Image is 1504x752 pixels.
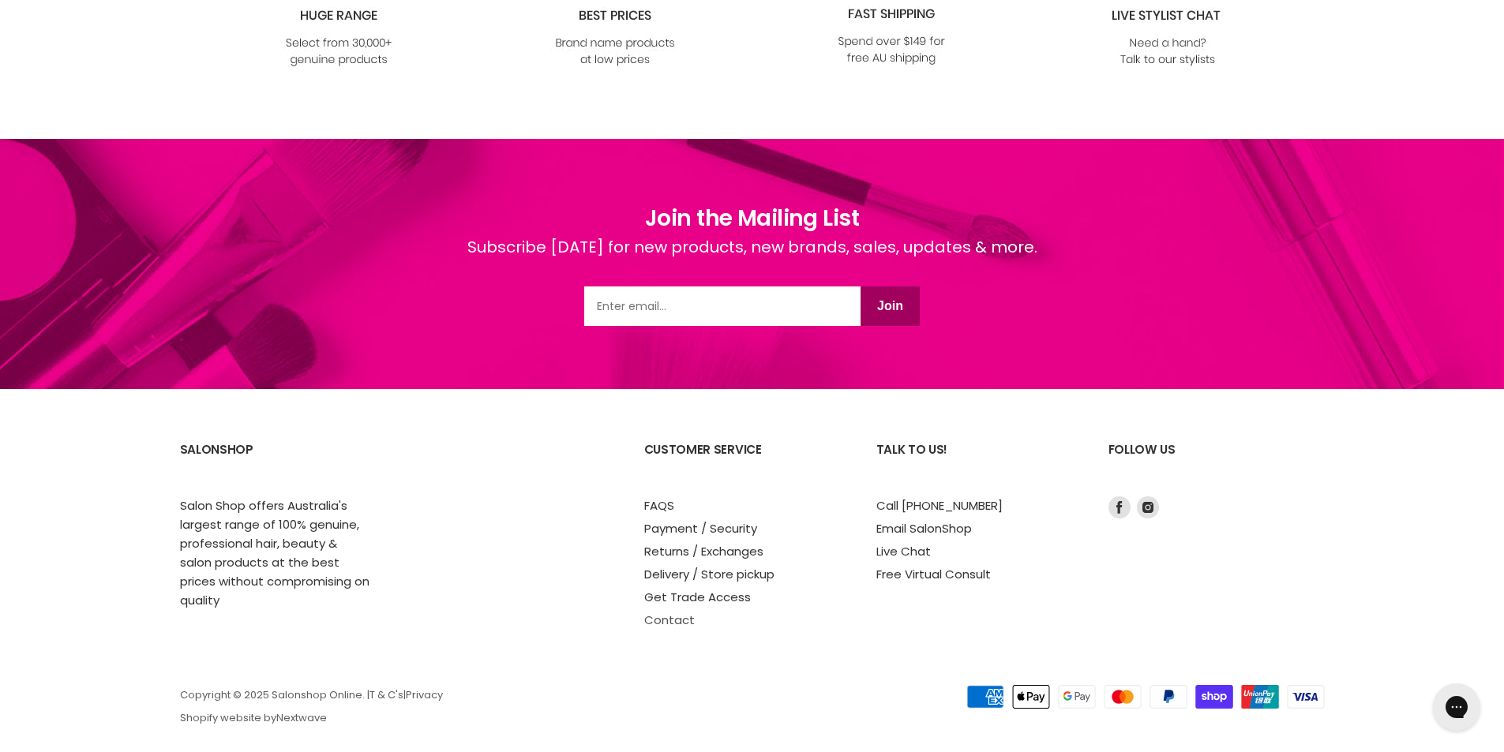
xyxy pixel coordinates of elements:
p: Copyright © 2025 Salonshop Online. | | Shopify website by [180,690,857,725]
a: Call [PHONE_NUMBER] [876,497,1003,514]
h2: Customer Service [644,430,845,496]
h1: Join the Mailing List [467,202,1037,235]
a: Privacy [406,687,443,702]
p: Salon Shop offers Australia's largest range of 100% genuine, professional hair, beauty & salon pr... [180,496,369,610]
a: Free Virtual Consult [876,566,991,582]
a: Delivery / Store pickup [644,566,775,582]
h2: Follow us [1108,430,1325,496]
a: FAQS [644,497,674,514]
iframe: Gorgias live chat messenger [1425,678,1488,736]
input: Email [584,286,861,326]
h2: Talk to us! [876,430,1077,496]
a: Contact [644,612,695,628]
a: Payment / Security [644,520,757,537]
div: Subscribe [DATE] for new products, new brands, sales, updates & more. [467,235,1037,286]
a: T & C's [369,687,403,702]
h2: SalonShop [180,430,381,496]
button: Join [861,286,920,326]
a: Returns / Exchanges [644,543,763,559]
a: Get Trade Access [644,589,751,605]
a: Live Chat [876,543,931,559]
a: Email SalonShop [876,520,972,537]
a: Nextwave [276,710,327,725]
